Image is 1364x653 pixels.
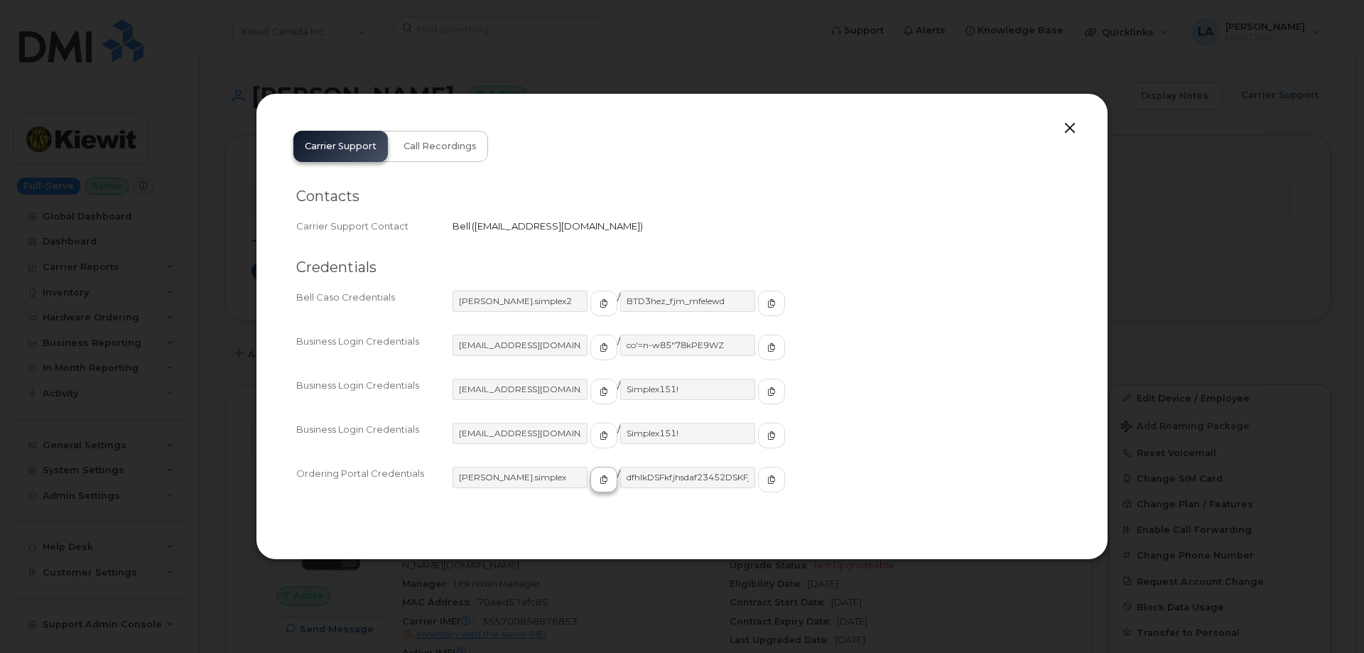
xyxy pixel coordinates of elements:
span: Bell [453,220,470,232]
button: copy to clipboard [758,467,785,492]
div: / [453,335,1068,373]
button: copy to clipboard [590,423,617,448]
button: copy to clipboard [758,423,785,448]
span: Call Recordings [404,141,477,152]
div: Bell Caso Credentials [296,291,453,329]
h2: Contacts [296,188,1068,205]
span: [EMAIL_ADDRESS][DOMAIN_NAME] [475,220,640,232]
div: / [453,423,1068,461]
div: Business Login Credentials [296,423,453,461]
div: / [453,467,1068,505]
div: Business Login Credentials [296,335,453,373]
button: copy to clipboard [758,291,785,316]
div: / [453,379,1068,417]
div: / [453,291,1068,329]
div: Business Login Credentials [296,379,453,417]
div: Carrier Support Contact [296,220,453,233]
iframe: Messenger Launcher [1302,591,1353,642]
button: copy to clipboard [590,379,617,404]
button: copy to clipboard [590,467,617,492]
button: copy to clipboard [590,291,617,316]
button: copy to clipboard [758,335,785,360]
div: Ordering Portal Credentials [296,467,453,505]
h2: Credentials [296,259,1068,276]
button: copy to clipboard [758,379,785,404]
button: copy to clipboard [590,335,617,360]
